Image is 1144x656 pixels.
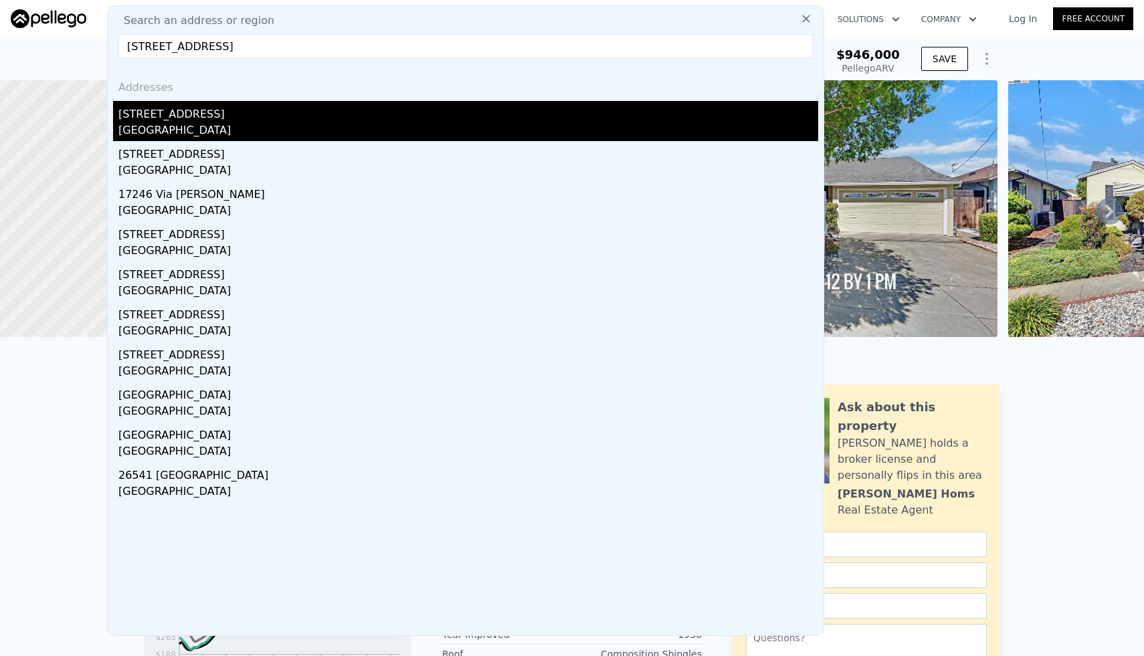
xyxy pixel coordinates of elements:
div: [STREET_ADDRESS] [118,141,818,162]
div: Real Estate Agent [838,502,933,518]
div: [GEOGRAPHIC_DATA] [118,162,818,181]
a: Log In [993,12,1053,25]
div: [STREET_ADDRESS] [118,342,818,363]
span: Search an address or region [113,13,274,29]
div: [GEOGRAPHIC_DATA] [118,203,818,221]
div: [STREET_ADDRESS] [118,221,818,243]
div: [GEOGRAPHIC_DATA] [118,323,818,342]
button: Company [911,7,987,31]
div: [STREET_ADDRESS] [118,261,818,283]
div: [GEOGRAPHIC_DATA] [118,122,818,141]
div: [PERSON_NAME] holds a broker license and personally flips in this area [838,435,987,483]
div: [GEOGRAPHIC_DATA] [118,283,818,302]
button: Solutions [827,7,911,31]
div: [GEOGRAPHIC_DATA] [118,363,818,382]
div: Ask about this property [838,398,987,435]
div: [STREET_ADDRESS] [118,302,818,323]
div: [GEOGRAPHIC_DATA] [118,403,818,422]
div: [STREET_ADDRESS] [118,101,818,122]
div: 17246 Via [PERSON_NAME] [118,181,818,203]
button: Show Options [973,45,1000,72]
button: SAVE [921,47,968,71]
div: [PERSON_NAME] Homs [838,486,975,502]
div: [GEOGRAPHIC_DATA] [118,422,818,443]
input: Phone [746,593,987,619]
div: Addresses [113,69,818,101]
div: [GEOGRAPHIC_DATA] [118,483,818,502]
div: [GEOGRAPHIC_DATA] [118,382,818,403]
img: Pellego [11,9,86,28]
input: Enter an address, city, region, neighborhood or zip code [118,34,813,58]
div: [GEOGRAPHIC_DATA] [118,443,818,462]
tspan: $263 [155,633,176,642]
div: [GEOGRAPHIC_DATA] [118,243,818,261]
div: 26541 [GEOGRAPHIC_DATA] [118,462,818,483]
input: Name [746,532,987,557]
div: Pellego ARV [836,62,900,75]
input: Email [746,562,987,588]
a: Free Account [1053,7,1133,30]
span: $946,000 [836,47,900,62]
